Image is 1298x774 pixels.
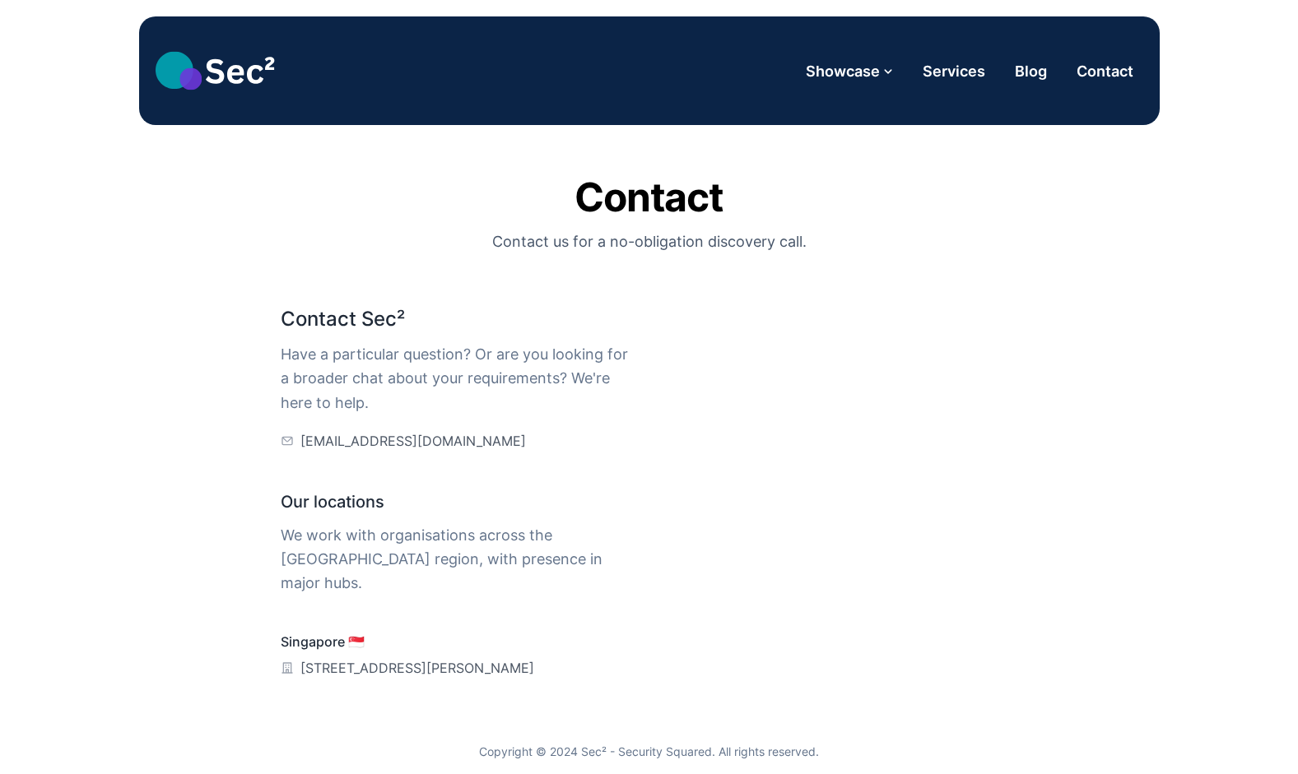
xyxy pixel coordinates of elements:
[281,342,633,415] p: Have a particular question? Or are you looking for a broader chat about your requirements? We're ...
[281,490,633,513] h3: Our locations
[139,230,1160,253] p: Contact us for a no-obligation discovery call.
[281,632,633,651] h4: Singapore 🇸🇬
[300,431,526,451] a: [EMAIL_ADDRESS][DOMAIN_NAME]
[281,523,633,596] p: We work with organisations across the [GEOGRAPHIC_DATA] region, with presence in major hubs.
[1067,53,1143,89] a: Contact
[806,60,880,82] span: Showcase
[666,306,1018,429] iframe: Form 0
[139,178,1160,217] h1: Contact
[300,658,534,678] a: [STREET_ADDRESS][PERSON_NAME]
[281,306,633,332] h2: Contact Sec²
[913,53,995,89] a: Services
[1005,53,1057,89] a: Blog
[796,53,903,89] button: Showcase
